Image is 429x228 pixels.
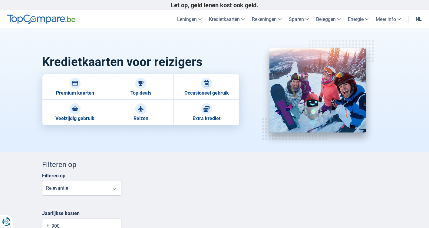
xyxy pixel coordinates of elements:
[72,80,78,86] img: Premium kaarten
[203,80,210,86] img: Occasioneel gebruik
[42,159,122,170] div: Filteren op
[285,10,312,28] a: Sparen
[7,15,75,24] img: TopCompare
[312,10,344,28] a: Beleggen
[203,106,210,112] img: Extra krediet
[108,100,173,125] a: Reizen Reizen
[344,10,372,28] a: Energie
[412,10,425,28] a: nl
[138,80,144,86] img: Top deals
[108,74,173,100] a: Top deals Top deals
[173,10,205,28] a: Leningen
[42,74,108,100] a: Premium kaarten Premium kaarten
[372,10,404,28] a: Meer Info
[173,74,239,100] a: Occasioneel gebruik Occasioneel gebruik
[42,173,65,179] label: Filteren op
[269,48,366,132] img: kredietkaart reizen
[205,10,248,28] a: Kredietkaarten
[42,100,108,125] a: Veelzijdig gebruik Veelzijdig gebruik
[248,10,285,28] a: Rekeningen
[173,100,239,125] a: Extra krediet Extra krediet
[72,106,78,112] img: Veelzijdig gebruik
[138,106,144,112] img: Reizen
[42,2,387,9] p: Let op, geld lenen kost ook geld.
[42,210,122,216] label: Jaarlijkse kosten
[42,55,240,69] h1: Kredietkaarten voor reizigers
